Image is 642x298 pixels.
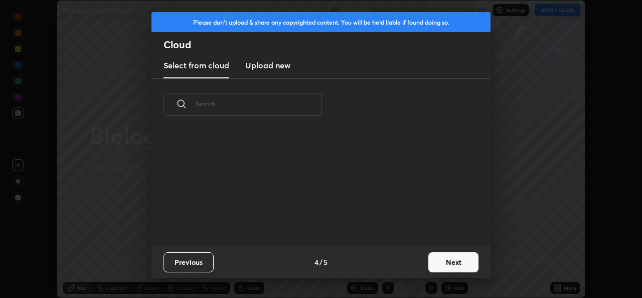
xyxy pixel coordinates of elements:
button: Next [428,252,478,272]
h4: 4 [314,257,318,267]
div: Please don't upload & share any copyrighted content. You will be held liable if found doing so. [151,12,491,32]
h2: Cloud [164,38,491,51]
h4: / [319,257,323,267]
input: Search [196,82,322,125]
h4: 5 [324,257,328,267]
button: Previous [164,252,214,272]
h3: Select from cloud [164,59,229,71]
h3: Upload new [245,59,290,71]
